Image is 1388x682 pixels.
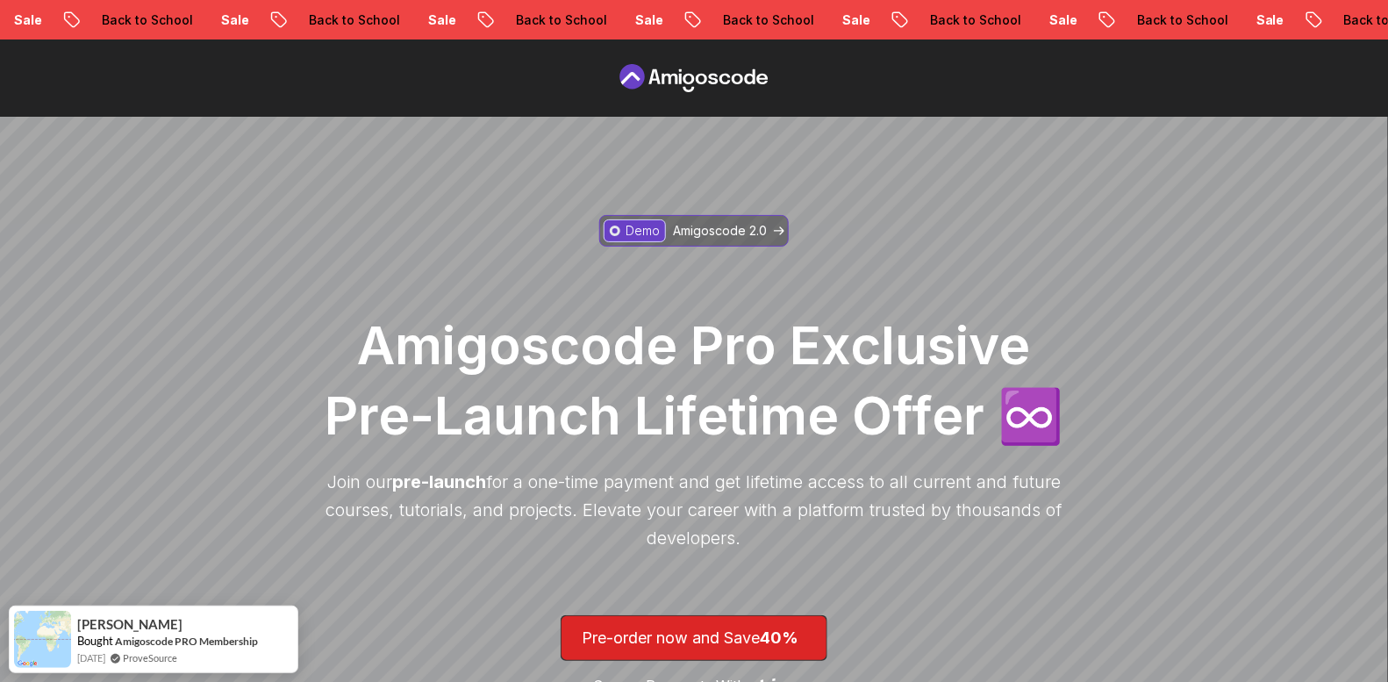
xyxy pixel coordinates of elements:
[85,11,204,29] p: Back to School
[1240,11,1296,29] p: Sale
[673,222,767,240] p: Amigoscode 2.0
[706,11,826,29] p: Back to School
[317,310,1071,450] h1: Amigoscode Pro Exclusive Pre-Launch Lifetime Offer ♾️
[599,215,789,247] a: DemoAmigoscode 2.0
[626,222,660,240] p: Demo
[77,650,105,665] span: [DATE]
[317,468,1071,552] p: Join our for a one-time payment and get lifetime access to all current and future courses, tutori...
[826,11,882,29] p: Sale
[123,650,177,665] a: ProveSource
[1120,11,1240,29] p: Back to School
[14,611,71,668] img: provesource social proof notification image
[411,11,468,29] p: Sale
[77,634,113,648] span: Bought
[1033,11,1089,29] p: Sale
[760,628,798,647] span: 40%
[115,635,258,648] a: Amigoscode PRO Membership
[615,64,773,92] a: Pre Order page
[392,471,486,492] span: pre-launch
[619,11,675,29] p: Sale
[77,617,182,632] span: [PERSON_NAME]
[582,626,806,650] p: Pre-order now and Save
[913,11,1033,29] p: Back to School
[292,11,411,29] p: Back to School
[204,11,261,29] p: Sale
[499,11,619,29] p: Back to School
